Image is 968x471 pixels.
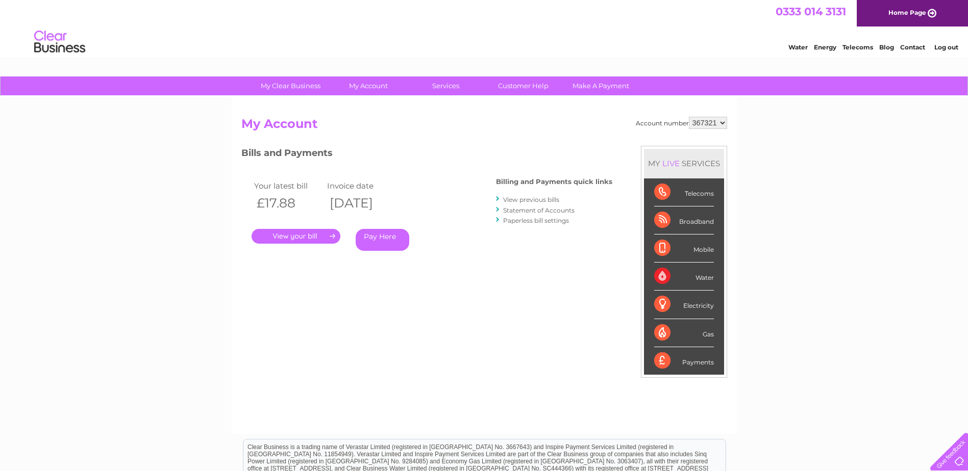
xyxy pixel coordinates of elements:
[249,76,333,95] a: My Clear Business
[503,217,569,224] a: Paperless bill settings
[325,179,398,193] td: Invoice date
[481,76,565,95] a: Customer Help
[326,76,410,95] a: My Account
[842,43,873,51] a: Telecoms
[654,319,714,347] div: Gas
[496,178,612,186] h4: Billing and Payments quick links
[325,193,398,214] th: [DATE]
[660,159,682,168] div: LIVE
[356,229,409,251] a: Pay Here
[404,76,488,95] a: Services
[654,263,714,291] div: Water
[252,179,325,193] td: Your latest bill
[654,234,714,263] div: Mobile
[559,76,643,95] a: Make A Payment
[241,117,727,136] h2: My Account
[503,206,575,214] a: Statement of Accounts
[654,347,714,375] div: Payments
[788,43,808,51] a: Water
[241,146,612,164] h3: Bills and Payments
[644,149,724,178] div: MY SERVICES
[654,178,714,206] div: Telecoms
[776,5,846,18] a: 0333 014 3131
[34,27,86,58] img: logo.png
[636,117,727,129] div: Account number
[814,43,836,51] a: Energy
[879,43,894,51] a: Blog
[934,43,958,51] a: Log out
[654,291,714,319] div: Electricity
[252,229,340,244] a: .
[503,196,559,203] a: View previous bills
[654,206,714,234] div: Broadband
[243,6,726,49] div: Clear Business is a trading name of Verastar Limited (registered in [GEOGRAPHIC_DATA] No. 3667643...
[252,193,325,214] th: £17.88
[900,43,925,51] a: Contact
